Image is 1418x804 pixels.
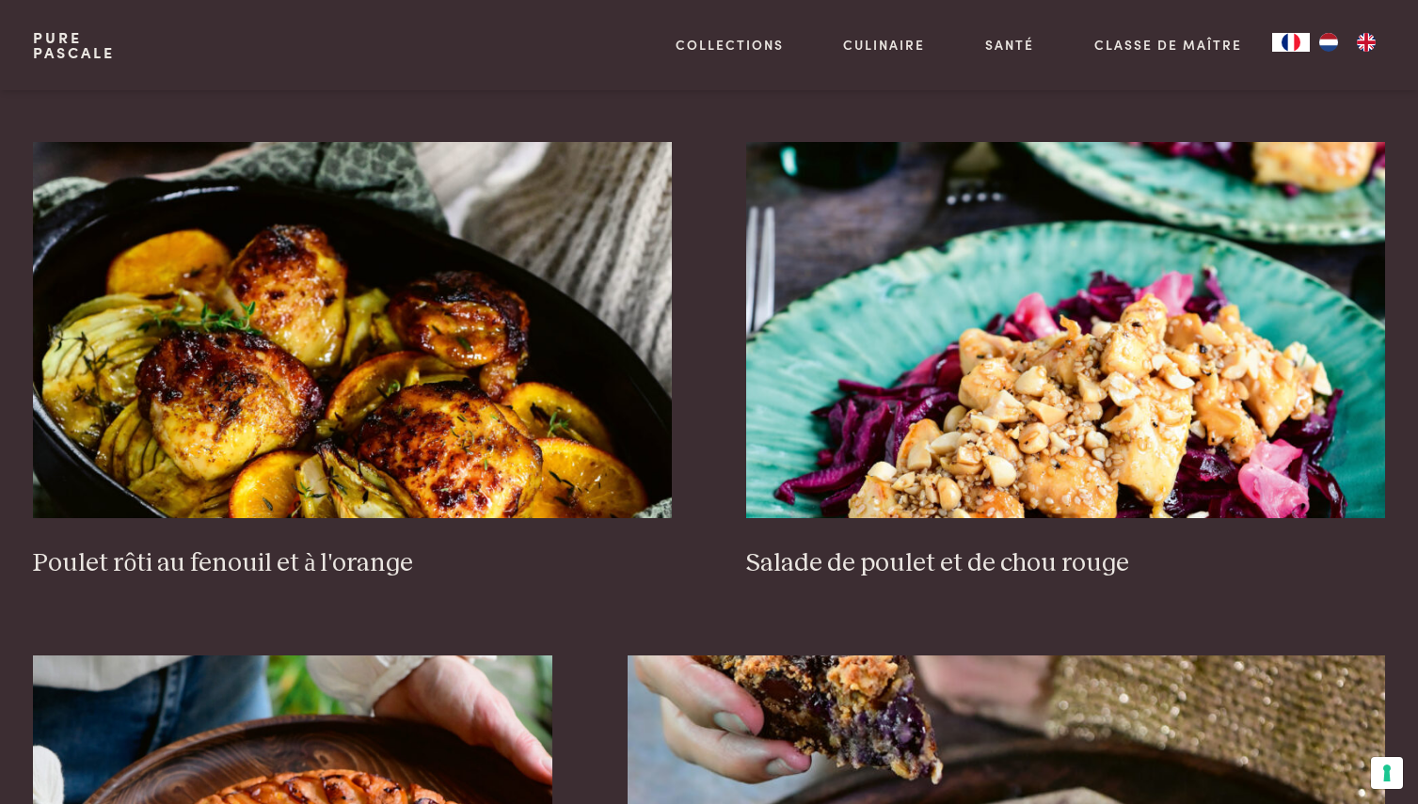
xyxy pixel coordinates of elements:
h3: Poulet rôti au fenouil et à l'orange [33,547,671,580]
a: FR [1272,33,1310,52]
div: Language [1272,33,1310,52]
aside: Language selected: Français [1272,33,1385,52]
a: NL [1310,33,1347,52]
a: EN [1347,33,1385,52]
a: Poulet rôti au fenouil et à l'orange Poulet rôti au fenouil et à l'orange [33,142,671,580]
button: Vos préférences en matière de consentement pour les technologies de suivi [1371,757,1403,789]
h3: Salade de poulet et de chou rouge [746,547,1384,580]
a: Salade de poulet et de chou rouge Salade de poulet et de chou rouge [746,142,1384,580]
a: Classe de maître [1094,35,1242,55]
ul: Language list [1310,33,1385,52]
a: PurePascale [33,30,115,60]
a: Culinaire [843,35,925,55]
a: Collections [676,35,784,55]
img: Salade de poulet et de chou rouge [746,142,1384,518]
a: Santé [985,35,1034,55]
img: Poulet rôti au fenouil et à l'orange [33,142,671,518]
